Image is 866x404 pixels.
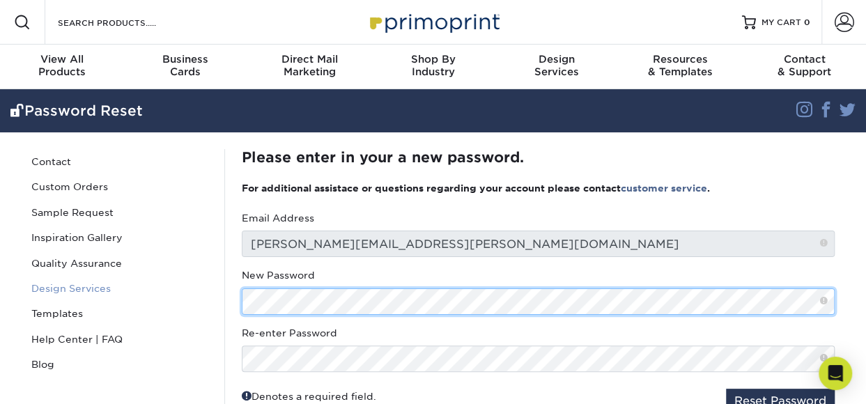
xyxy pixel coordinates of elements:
[364,7,503,37] img: Primoprint
[247,45,371,89] a: Direct MailMarketing
[804,17,810,27] span: 0
[56,14,192,31] input: SEARCH PRODUCTS.....
[242,149,835,166] h2: Please enter in your a new password.
[242,211,314,225] label: Email Address
[26,327,214,352] a: Help Center | FAQ
[619,53,743,65] span: Resources
[124,53,248,65] span: Business
[26,174,214,199] a: Custom Orders
[619,45,743,89] a: Resources& Templates
[242,268,315,282] label: New Password
[124,53,248,78] div: Cards
[26,251,214,276] a: Quality Assurance
[26,225,214,250] a: Inspiration Gallery
[761,17,801,29] span: MY CART
[247,53,371,65] span: Direct Mail
[742,53,866,78] div: & Support
[371,53,495,65] span: Shop By
[26,301,214,326] a: Templates
[495,45,619,89] a: DesignServices
[242,326,337,340] label: Re-enter Password
[742,53,866,65] span: Contact
[242,182,835,194] h3: For additional assistace or questions regarding your account please contact .
[124,45,248,89] a: BusinessCards
[495,53,619,78] div: Services
[371,45,495,89] a: Shop ByIndustry
[371,53,495,78] div: Industry
[26,352,214,377] a: Blog
[26,200,214,225] a: Sample Request
[26,149,214,174] a: Contact
[247,53,371,78] div: Marketing
[26,276,214,301] a: Design Services
[621,182,707,194] a: customer service
[742,45,866,89] a: Contact& Support
[819,357,852,390] div: Open Intercom Messenger
[242,389,376,403] div: Denotes a required field.
[619,53,743,78] div: & Templates
[495,53,619,65] span: Design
